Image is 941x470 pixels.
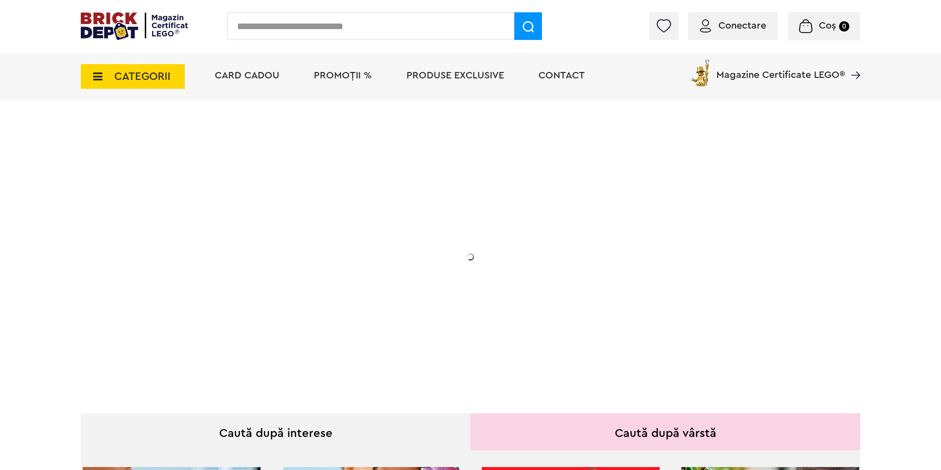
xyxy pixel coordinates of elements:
[215,71,279,80] a: Card Cadou
[839,21,849,32] small: 0
[819,21,836,31] span: Coș
[470,413,860,450] div: Caută după vârstă
[151,244,348,286] h2: Seria de sărbători: Fantomă luminoasă. Promoția este valabilă în perioada [DATE] - [DATE].
[716,57,845,80] span: Magazine Certificate LEGO®
[151,308,348,320] div: Află detalii
[151,199,348,234] h1: Cadou VIP 40772
[314,71,372,80] a: PROMOȚII %
[114,71,170,82] span: CATEGORII
[845,57,860,67] a: Magazine Certificate LEGO®
[718,21,766,31] span: Conectare
[538,71,585,80] a: Contact
[700,21,766,31] a: Conectare
[406,71,504,80] a: Produse exclusive
[81,413,470,450] div: Caută după interese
